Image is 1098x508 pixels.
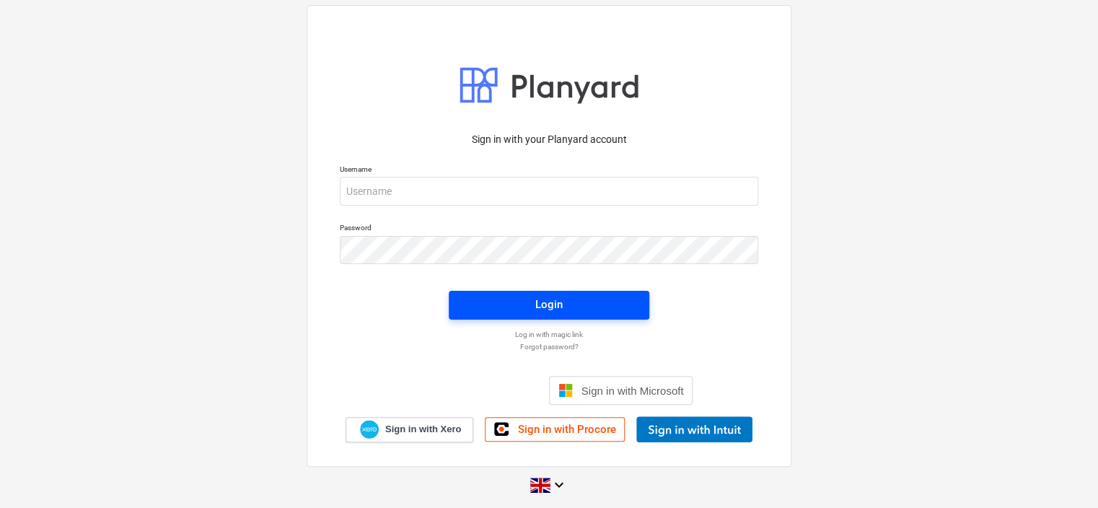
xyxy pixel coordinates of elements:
a: Forgot password? [333,342,765,351]
iframe: Chat Widget [1026,439,1098,508]
i: keyboard_arrow_down [550,476,568,494]
a: Sign in with Procore [485,417,625,442]
p: Password [340,223,758,235]
button: Login [449,291,649,320]
p: Username [340,165,758,177]
img: Microsoft logo [558,383,573,398]
a: Sign in with Xero [346,417,474,442]
iframe: Sign in with Google Button [398,375,545,406]
span: Sign in with Microsoft [581,385,684,397]
div: Login [535,295,563,314]
a: Log in with magic link [333,330,765,339]
span: Sign in with Xero [385,423,461,436]
span: Sign in with Procore [517,423,615,436]
p: Sign in with your Planyard account [340,132,758,147]
input: Username [340,177,758,206]
img: Xero logo [360,420,379,439]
